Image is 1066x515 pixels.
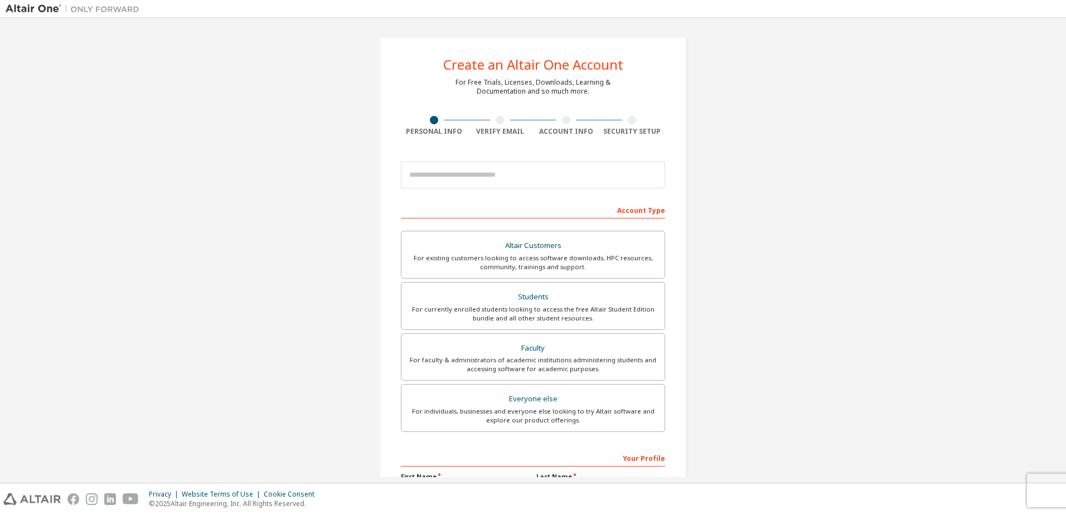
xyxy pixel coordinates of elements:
[182,490,264,499] div: Website Terms of Use
[67,493,79,505] img: facebook.svg
[408,305,658,323] div: For currently enrolled students looking to access the free Altair Student Edition bundle and all ...
[533,127,599,136] div: Account Info
[149,490,182,499] div: Privacy
[408,391,658,407] div: Everyone else
[401,127,467,136] div: Personal Info
[123,493,139,505] img: youtube.svg
[86,493,98,505] img: instagram.svg
[536,472,665,481] label: Last Name
[456,78,610,96] div: For Free Trials, Licenses, Downloads, Learning & Documentation and so much more.
[401,449,665,467] div: Your Profile
[6,3,145,14] img: Altair One
[401,201,665,218] div: Account Type
[408,341,658,356] div: Faculty
[599,127,666,136] div: Security Setup
[408,254,658,271] div: For existing customers looking to access software downloads, HPC resources, community, trainings ...
[264,490,321,499] div: Cookie Consent
[408,356,658,373] div: For faculty & administrators of academic institutions administering students and accessing softwa...
[401,472,530,481] label: First Name
[408,238,658,254] div: Altair Customers
[149,499,321,508] p: © 2025 Altair Engineering, Inc. All Rights Reserved.
[104,493,116,505] img: linkedin.svg
[408,289,658,305] div: Students
[467,127,534,136] div: Verify Email
[3,493,61,505] img: altair_logo.svg
[443,58,623,71] div: Create an Altair One Account
[408,407,658,425] div: For individuals, businesses and everyone else looking to try Altair software and explore our prod...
